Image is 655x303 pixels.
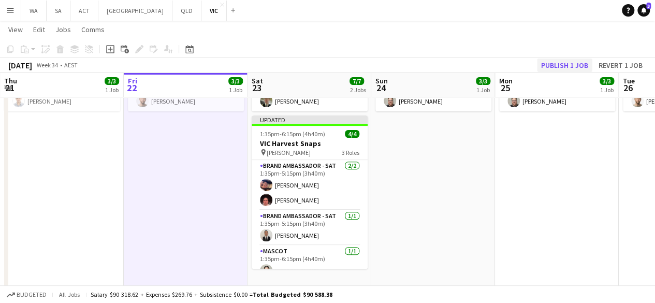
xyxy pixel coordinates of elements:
[252,76,263,85] span: Sat
[252,210,368,246] app-card-role: Brand Ambassador - SAT1/11:35pm-5:15pm (3h40m)[PERSON_NAME]
[126,82,137,94] span: 22
[350,86,366,94] div: 2 Jobs
[600,86,614,94] div: 1 Job
[600,77,614,85] span: 3/3
[34,61,60,69] span: Week 34
[345,130,359,138] span: 4/4
[374,82,388,94] span: 24
[252,116,368,269] app-job-card: Updated1:35pm-6:15pm (4h40m)4/4VIC Harvest Snaps [PERSON_NAME]3 RolesBrand Ambassador - SAT2/21:3...
[252,246,368,281] app-card-role: Mascot1/11:35pm-6:15pm (4h40m)[PERSON_NAME]
[81,25,105,34] span: Comms
[17,291,47,298] span: Budgeted
[201,1,227,21] button: VIC
[77,23,109,36] a: Comms
[4,76,17,85] span: Thu
[70,1,98,21] button: ACT
[33,25,45,34] span: Edit
[646,3,651,9] span: 3
[253,291,332,298] span: Total Budgeted $90 588.38
[621,82,635,94] span: 26
[228,77,243,85] span: 3/3
[21,1,47,21] button: WA
[91,291,332,298] div: Salary $90 318.62 + Expenses $269.76 + Subsistence $0.00 =
[8,60,32,70] div: [DATE]
[8,25,23,34] span: View
[51,23,75,36] a: Jobs
[64,61,78,69] div: AEST
[29,23,49,36] a: Edit
[128,76,137,85] span: Fri
[252,139,368,148] h3: VIC Harvest Snaps
[252,116,368,124] div: Updated
[47,1,70,21] button: SA
[172,1,201,21] button: QLD
[250,82,263,94] span: 23
[637,4,650,17] a: 3
[342,149,359,156] span: 3 Roles
[499,76,513,85] span: Mon
[350,77,364,85] span: 7/7
[57,291,82,298] span: All jobs
[267,149,311,156] span: [PERSON_NAME]
[537,59,592,72] button: Publish 1 job
[5,289,48,300] button: Budgeted
[4,23,27,36] a: View
[252,160,368,210] app-card-role: Brand Ambassador - SAT2/21:35pm-5:15pm (3h40m)[PERSON_NAME][PERSON_NAME]
[55,25,71,34] span: Jobs
[260,130,325,138] span: 1:35pm-6:15pm (4h40m)
[375,76,388,85] span: Sun
[623,76,635,85] span: Tue
[229,86,242,94] div: 1 Job
[105,86,119,94] div: 1 Job
[105,77,119,85] span: 3/3
[98,1,172,21] button: [GEOGRAPHIC_DATA]
[498,82,513,94] span: 25
[476,77,490,85] span: 3/3
[3,82,17,94] span: 21
[594,59,647,72] button: Revert 1 job
[476,86,490,94] div: 1 Job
